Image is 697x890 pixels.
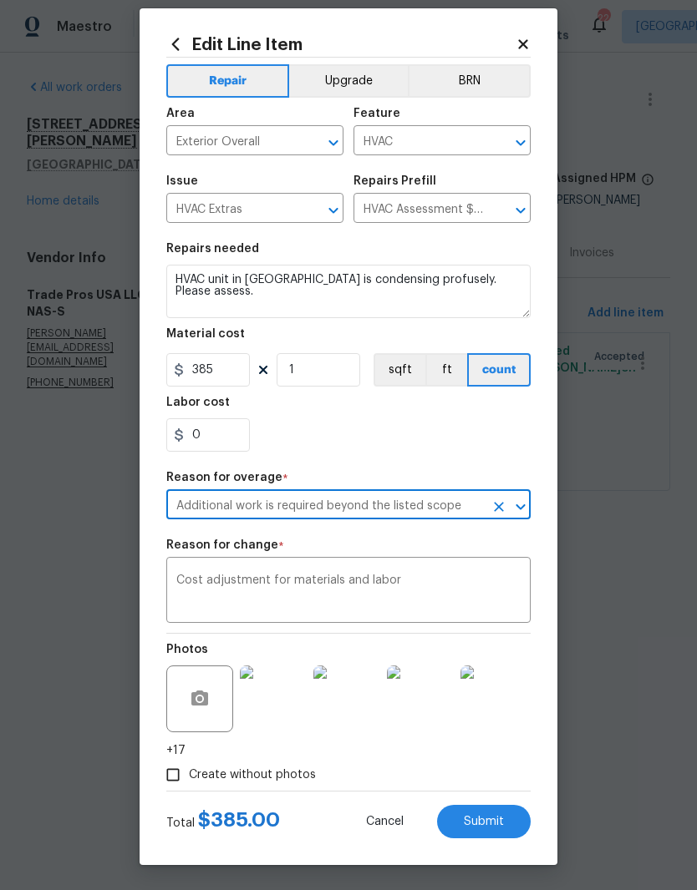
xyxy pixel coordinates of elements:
[166,108,195,119] h5: Area
[166,644,208,655] h5: Photos
[509,495,532,518] button: Open
[166,742,186,759] span: +17
[166,175,198,187] h5: Issue
[509,199,532,222] button: Open
[322,131,345,154] button: Open
[354,108,400,119] h5: Feature
[408,64,531,98] button: BRN
[166,472,282,483] h5: Reason for overage
[166,812,280,832] div: Total
[166,328,245,340] h5: Material cost
[509,131,532,154] button: Open
[464,816,504,828] span: Submit
[166,539,278,551] h5: Reason for change
[425,353,467,387] button: ft
[322,199,345,222] button: Open
[198,810,280,830] span: $ 385.00
[166,35,516,53] h2: Edit Line Item
[354,175,436,187] h5: Repairs Prefill
[289,64,409,98] button: Upgrade
[487,495,511,518] button: Clear
[366,816,404,828] span: Cancel
[166,265,531,318] textarea: HVAC unit in [GEOGRAPHIC_DATA] is condensing profusely. Please assess.
[166,243,259,255] h5: Repairs needed
[176,574,521,609] textarea: Cost adjustment for materials and labor
[437,805,531,838] button: Submit
[189,766,316,784] span: Create without photos
[339,805,430,838] button: Cancel
[166,493,484,519] input: Select a reason for overage
[166,397,230,408] h5: Labor cost
[467,353,531,387] button: count
[166,64,289,98] button: Repair
[374,353,425,387] button: sqft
